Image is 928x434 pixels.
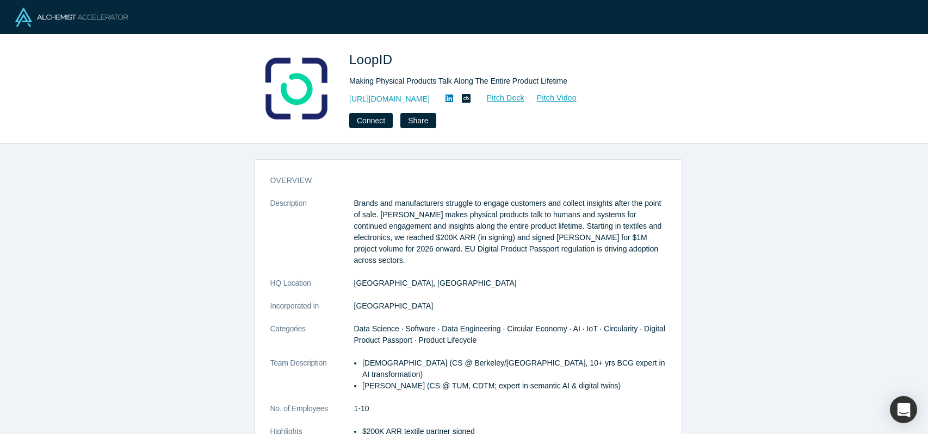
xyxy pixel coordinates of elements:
dt: Description [270,198,354,278]
button: Share [400,113,436,128]
dd: 1-10 [354,403,666,414]
button: Connect [349,113,393,128]
p: [PERSON_NAME] (CS @ TUM, CDTM; expert in semantic AI & digital twins) [362,380,666,392]
dt: No. of Employees [270,403,354,426]
a: Pitch Deck [475,92,525,104]
div: Making Physical Products Talk Along The Entire Product Lifetime [349,76,654,87]
p: Brands and manufacturers struggle to engage customers and collect insights after the point of sal... [354,198,666,266]
img: LoopID's Logo [258,50,334,126]
dd: [GEOGRAPHIC_DATA] [354,300,666,312]
span: LoopID [349,52,397,67]
span: Data Science · Software · Data Engineering · Circular Economy · AI · IoT · Circularity · Digital ... [354,324,665,344]
h3: overview [270,175,651,186]
dt: Categories [270,323,354,357]
dt: Incorporated in [270,300,354,323]
img: Alchemist Logo [15,8,128,27]
dt: Team Description [270,357,354,403]
dd: [GEOGRAPHIC_DATA], [GEOGRAPHIC_DATA] [354,278,666,289]
dt: HQ Location [270,278,354,300]
a: [URL][DOMAIN_NAME] [349,93,430,105]
p: [DEMOGRAPHIC_DATA] (CS @ Berkeley/[GEOGRAPHIC_DATA], 10+ yrs BCG expert in AI transformation) [362,357,666,380]
a: Pitch Video [525,92,577,104]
